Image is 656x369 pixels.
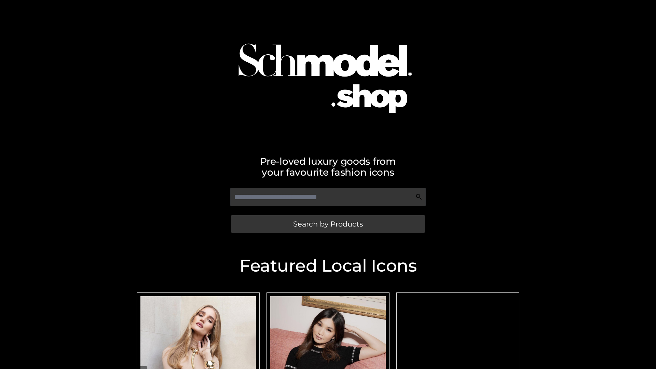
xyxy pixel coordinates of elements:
[133,156,523,178] h2: Pre-loved luxury goods from your favourite fashion icons
[415,193,422,200] img: Search Icon
[293,220,363,228] span: Search by Products
[133,257,523,274] h2: Featured Local Icons​
[231,215,425,233] a: Search by Products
